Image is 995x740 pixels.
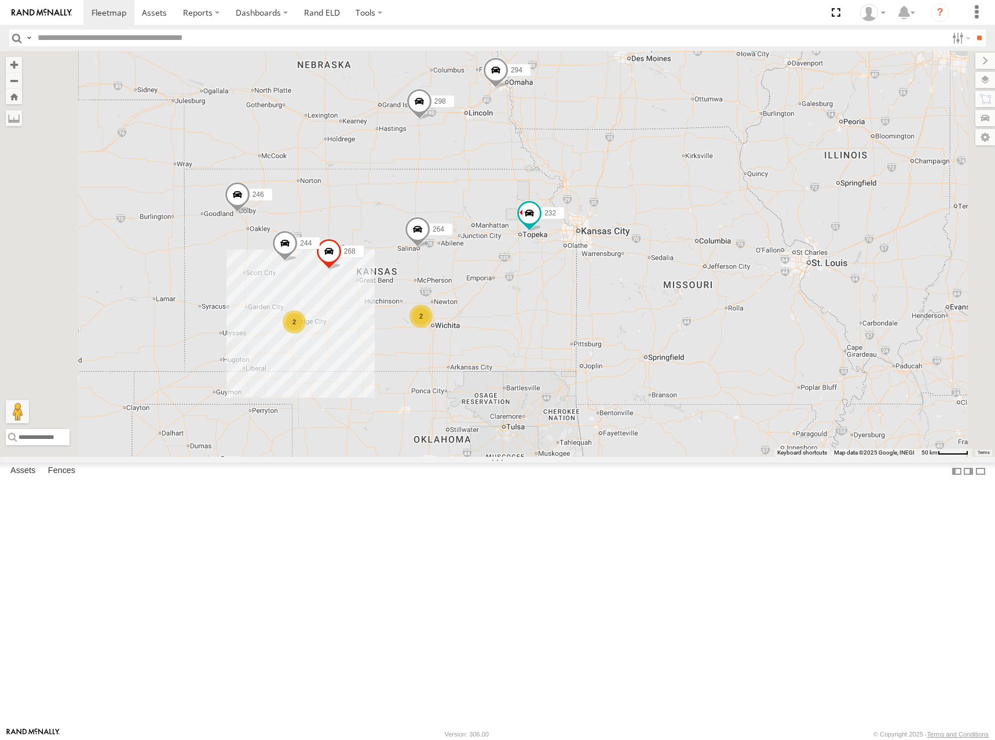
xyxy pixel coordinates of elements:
[951,463,963,479] label: Dock Summary Table to the Left
[544,209,556,217] span: 232
[253,190,264,198] span: 246
[834,449,914,456] span: Map data ©2025 Google, INEGI
[434,97,446,105] span: 298
[409,305,433,328] div: 2
[6,400,29,423] button: Drag Pegman onto the map to open Street View
[433,225,444,233] span: 264
[873,731,989,738] div: © Copyright 2025 -
[6,728,60,740] a: Visit our Website
[918,449,972,457] button: Map Scale: 50 km per 49 pixels
[975,463,986,479] label: Hide Summary Table
[300,239,312,247] span: 244
[24,30,34,46] label: Search Query
[6,89,22,104] button: Zoom Home
[6,57,22,72] button: Zoom in
[927,731,989,738] a: Terms and Conditions
[777,449,827,457] button: Keyboard shortcuts
[856,4,890,21] div: Shane Miller
[975,129,995,145] label: Map Settings
[5,463,41,479] label: Assets
[344,247,356,255] span: 268
[511,66,522,74] span: 294
[42,463,81,479] label: Fences
[6,110,22,126] label: Measure
[12,9,72,17] img: rand-logo.svg
[283,310,306,334] div: 2
[6,72,22,89] button: Zoom out
[445,731,489,738] div: Version: 306.00
[921,449,938,456] span: 50 km
[948,30,972,46] label: Search Filter Options
[978,450,990,455] a: Terms (opens in new tab)
[963,463,974,479] label: Dock Summary Table to the Right
[931,3,949,22] i: ?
